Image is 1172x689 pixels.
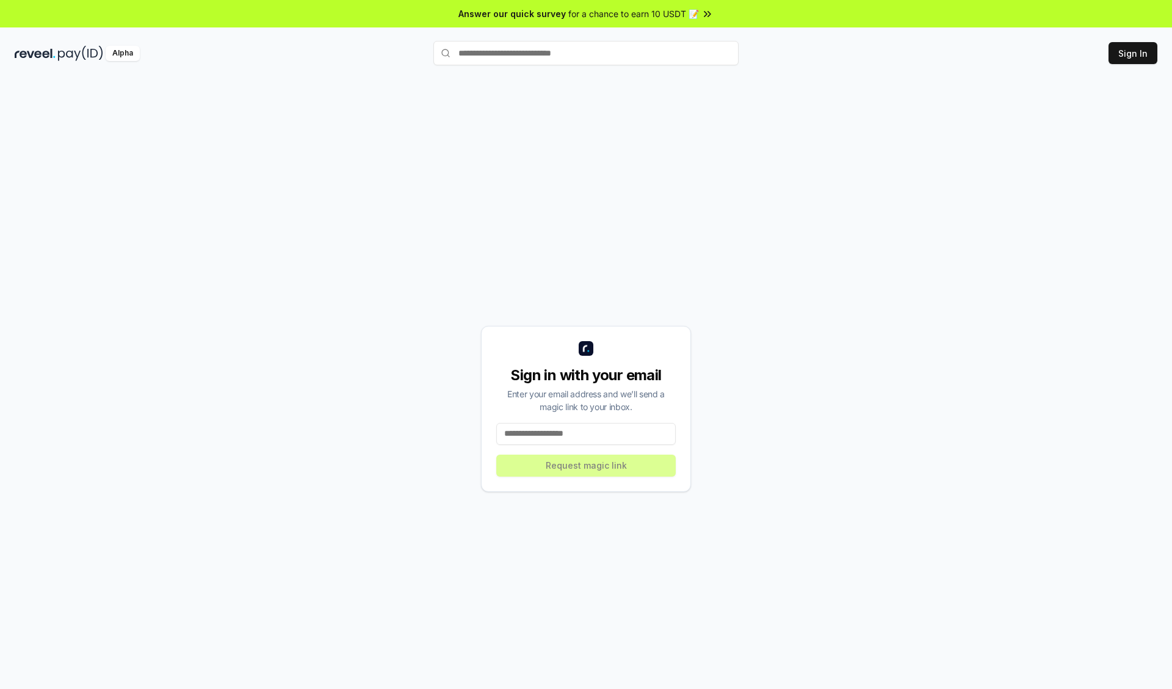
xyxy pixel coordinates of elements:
div: Alpha [106,46,140,61]
div: Sign in with your email [496,366,676,385]
button: Sign In [1109,42,1157,64]
div: Enter your email address and we’ll send a magic link to your inbox. [496,388,676,413]
span: Answer our quick survey [458,7,566,20]
img: reveel_dark [15,46,56,61]
img: logo_small [579,341,593,356]
img: pay_id [58,46,103,61]
span: for a chance to earn 10 USDT 📝 [568,7,699,20]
